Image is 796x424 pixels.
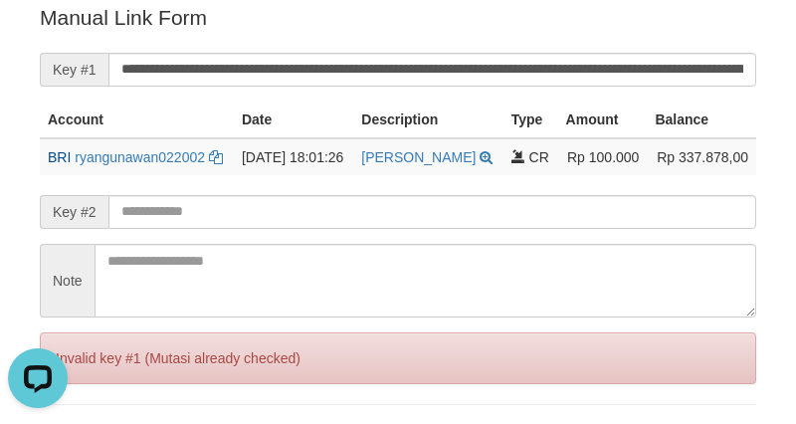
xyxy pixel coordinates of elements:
td: Rp 100.000 [558,138,648,175]
a: ryangunawan022002 [75,149,205,165]
th: Type [503,102,558,138]
button: Open LiveChat chat widget [8,8,68,68]
a: [PERSON_NAME] [361,149,476,165]
th: Balance [647,102,756,138]
span: Key #1 [40,53,108,87]
a: Copy ryangunawan022002 to clipboard [209,149,223,165]
th: Amount [558,102,648,138]
th: Description [353,102,502,138]
div: Invalid key #1 (Mutasi already checked) [40,332,756,384]
p: Manual Link Form [40,3,756,32]
td: Rp 337.878,00 [647,138,756,175]
td: [DATE] 18:01:26 [234,138,353,175]
span: Key #2 [40,195,108,229]
span: Note [40,244,95,318]
span: BRI [48,149,71,165]
span: CR [529,149,549,165]
th: Account [40,102,234,138]
th: Date [234,102,353,138]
